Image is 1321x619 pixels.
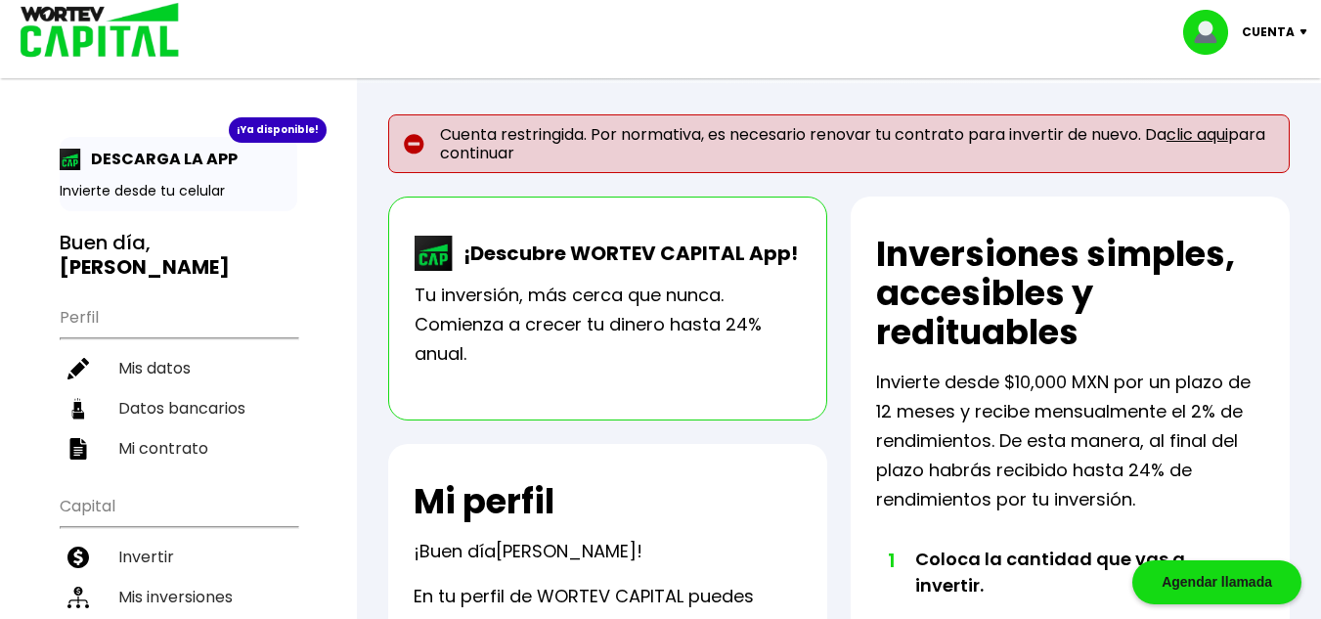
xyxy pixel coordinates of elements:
[60,149,81,170] img: app-icon
[81,147,238,171] p: DESCARGA LA APP
[60,388,297,428] a: Datos bancarios
[60,253,230,281] b: [PERSON_NAME]
[229,117,327,143] div: ¡Ya disponible!
[60,348,297,388] a: Mis datos
[440,125,1274,162] span: Cuenta restringida. Por normativa, es necesario renovar tu contrato para invertir de nuevo. Da pa...
[1167,123,1228,146] a: clic aqui
[404,134,424,155] img: error-circle.027baa21.svg
[60,428,297,468] a: Mi contrato
[876,235,1264,352] h2: Inversiones simples, accesibles y redituables
[1132,560,1301,604] div: Agendar llamada
[414,537,642,566] p: ¡Buen día !
[60,181,297,201] p: Invierte desde tu celular
[1295,29,1321,35] img: icon-down
[60,537,297,577] a: Invertir
[496,539,637,563] span: [PERSON_NAME]
[67,398,89,420] img: datos-icon.10cf9172.svg
[60,577,297,617] a: Mis inversiones
[454,239,798,268] p: ¡Descubre WORTEV CAPITAL App!
[876,368,1264,514] p: Invierte desde $10,000 MXN por un plazo de 12 meses y recibe mensualmente el 2% de rendimientos. ...
[67,438,89,460] img: contrato-icon.f2db500c.svg
[1183,10,1242,55] img: profile-image
[60,295,297,468] ul: Perfil
[415,281,801,369] p: Tu inversión, más cerca que nunca. Comienza a crecer tu dinero hasta 24% anual.
[414,482,554,521] h2: Mi perfil
[67,547,89,568] img: invertir-icon.b3b967d7.svg
[67,587,89,608] img: inversiones-icon.6695dc30.svg
[886,546,896,575] span: 1
[415,236,454,271] img: wortev-capital-app-icon
[67,358,89,379] img: editar-icon.952d3147.svg
[60,231,297,280] h3: Buen día,
[1242,18,1295,47] p: Cuenta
